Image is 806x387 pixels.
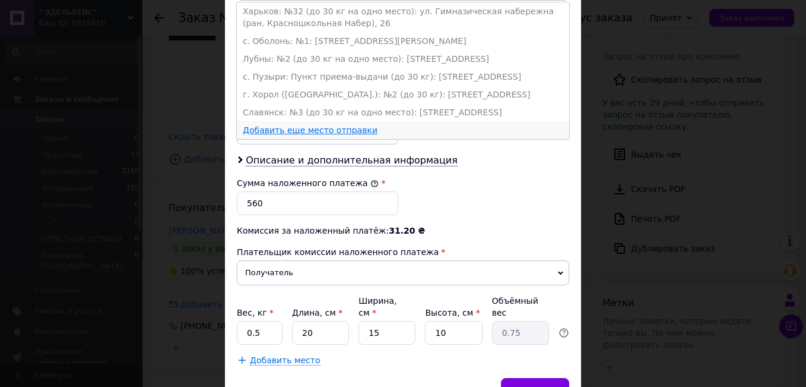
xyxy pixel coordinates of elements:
span: 31.20 ₴ [389,226,425,235]
li: с. Оболонь: №1: [STREET_ADDRESS][PERSON_NAME] [237,32,569,50]
label: Ширина, см [358,296,396,317]
li: г. Хорол ([GEOGRAPHIC_DATA].): №2 (до 30 кг): [STREET_ADDRESS] [237,86,569,103]
label: Длина, см [292,308,342,317]
li: с. Пузыри: Пункт приема-выдачи (до 30 кг): [STREET_ADDRESS] [237,68,569,86]
div: Объёмный вес [492,295,549,319]
span: Получатель [237,260,569,285]
label: Высота, см [425,308,480,317]
span: Добавить место [250,355,321,366]
span: Описание и дополнительная информация [246,155,458,166]
label: Сумма наложенного платежа [237,178,379,188]
li: Славянск: №3 (до 30 кг на одно место): [STREET_ADDRESS] [237,103,569,121]
div: Комиссия за наложенный платёж: [237,225,569,237]
a: Добавить еще место отправки [243,125,377,135]
li: Харьков: №32 (до 30 кг на одно место): ул. Гимназическая набережна (ран. Красношкольная Набер), 26 [237,2,569,32]
span: Плательщик комиссии наложенного платежа [237,247,439,257]
li: Лубны: №2 (до 30 кг на одно место): [STREET_ADDRESS] [237,50,569,68]
label: Вес, кг [237,308,274,317]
